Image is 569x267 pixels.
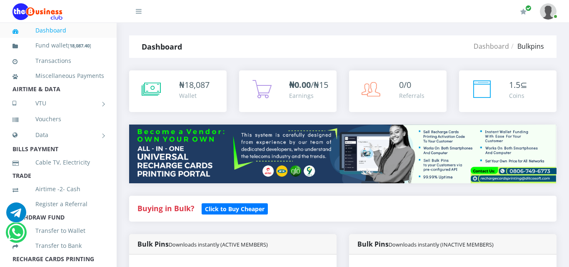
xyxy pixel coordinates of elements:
[7,229,25,242] a: Chat for support
[12,195,104,214] a: Register a Referral
[12,3,62,20] img: Logo
[509,41,544,51] li: Bulkpins
[142,42,182,52] strong: Dashboard
[12,21,104,40] a: Dashboard
[12,221,104,240] a: Transfer to Wallet
[12,153,104,172] a: Cable TV, Electricity
[289,91,328,100] div: Earnings
[129,70,227,112] a: ₦18,087 Wallet
[12,51,104,70] a: Transactions
[179,91,210,100] div: Wallet
[349,70,447,112] a: 0/0 Referrals
[12,110,104,129] a: Vouchers
[12,66,104,85] a: Miscellaneous Payments
[169,241,268,248] small: Downloads instantly (ACTIVE MEMBERS)
[202,203,268,213] a: Click to Buy Cheaper
[289,79,311,90] b: ₦0.00
[6,209,26,222] a: Chat for support
[239,70,337,112] a: ₦0.00/₦15 Earnings
[12,236,104,255] a: Transfer to Bank
[289,79,328,90] span: /₦15
[137,203,194,213] strong: Buying in Bulk?
[525,5,532,11] span: Renew/Upgrade Subscription
[509,91,527,100] div: Coins
[70,42,90,49] b: 18,087.40
[68,42,91,49] small: [ ]
[205,205,265,213] b: Click to Buy Cheaper
[357,240,494,249] strong: Bulk Pins
[509,79,527,91] div: ⊆
[399,79,411,90] span: 0/0
[12,36,104,55] a: Fund wallet[18,087.40]
[509,79,520,90] span: 1.5
[474,42,509,51] a: Dashboard
[185,79,210,90] span: 18,087
[137,240,268,249] strong: Bulk Pins
[12,125,104,145] a: Data
[520,8,527,15] i: Renew/Upgrade Subscription
[129,125,557,183] img: multitenant_rcp.png
[179,79,210,91] div: ₦
[540,3,557,20] img: User
[12,93,104,114] a: VTU
[399,91,424,100] div: Referrals
[12,180,104,199] a: Airtime -2- Cash
[389,241,494,248] small: Downloads instantly (INACTIVE MEMBERS)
